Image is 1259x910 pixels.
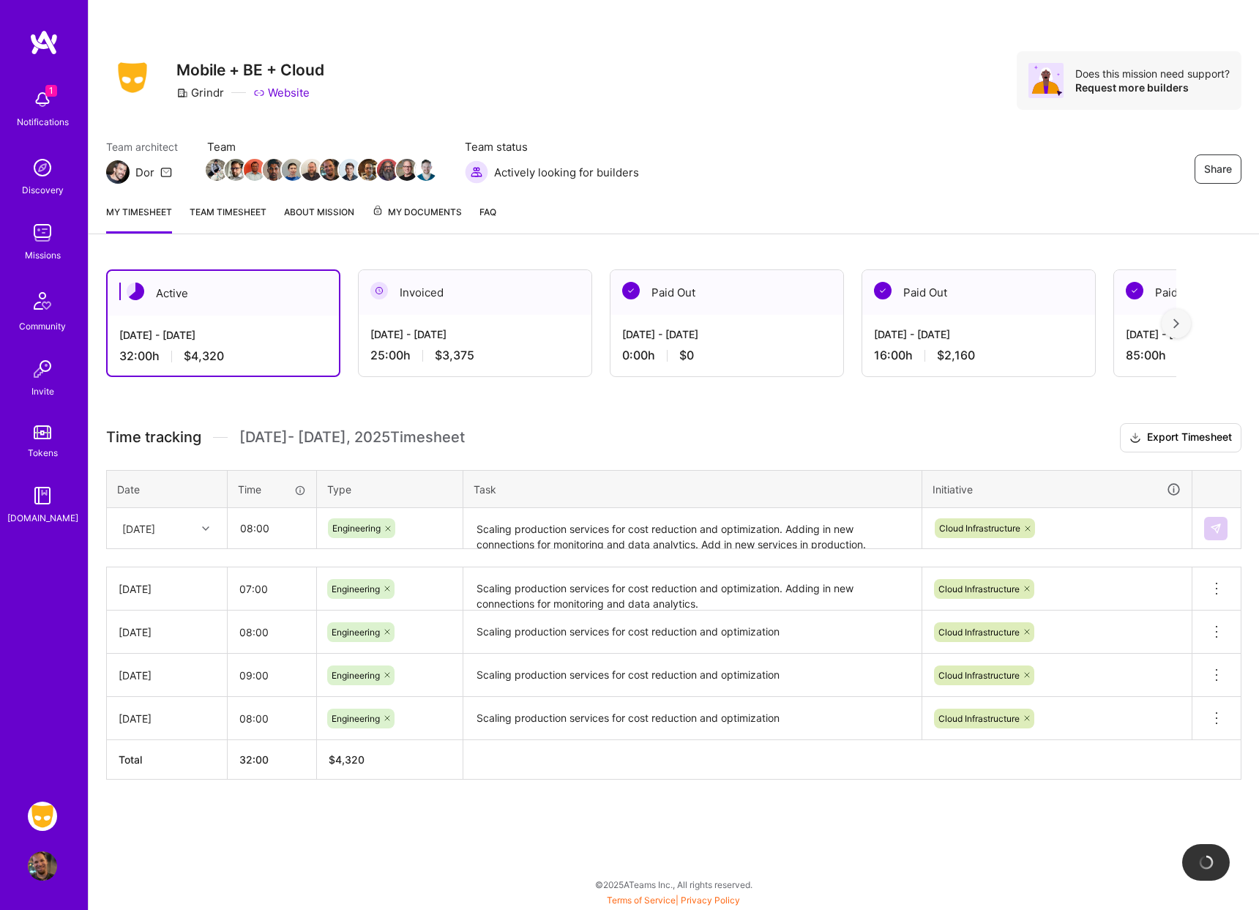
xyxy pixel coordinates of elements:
[1075,81,1230,94] div: Request more builders
[207,139,436,154] span: Team
[176,85,224,100] div: Grindr
[938,583,1020,594] span: Cloud Infrastructure
[332,523,381,534] span: Engineering
[253,85,310,100] a: Website
[284,204,354,234] a: About Mission
[378,157,397,182] a: Team Member Avatar
[301,159,323,181] img: Team Member Avatar
[465,655,920,695] textarea: Scaling production services for cost reduction and optimization
[31,384,54,399] div: Invite
[28,802,57,831] img: Grindr: Mobile + BE + Cloud
[339,159,361,181] img: Team Member Avatar
[938,670,1020,681] span: Cloud Infrastructure
[622,327,832,342] div: [DATE] - [DATE]
[679,348,694,363] span: $0
[17,114,69,130] div: Notifications
[228,740,317,780] th: 32:00
[119,668,215,683] div: [DATE]
[228,699,316,738] input: HH:MM
[245,157,264,182] a: Team Member Avatar
[607,895,740,906] span: |
[202,525,209,532] i: icon Chevron
[938,713,1020,724] span: Cloud Infrastructure
[937,348,975,363] span: $2,160
[463,470,922,508] th: Task
[184,348,224,364] span: $4,320
[359,157,378,182] a: Team Member Avatar
[264,157,283,182] a: Team Member Avatar
[332,583,380,594] span: Engineering
[415,159,437,181] img: Team Member Avatar
[465,698,920,739] textarea: Scaling production services for cost reduction and optimization
[28,354,57,384] img: Invite
[228,570,316,608] input: HH:MM
[283,157,302,182] a: Team Member Avatar
[135,165,154,180] div: Dor
[1126,282,1143,299] img: Paid Out
[370,327,580,342] div: [DATE] - [DATE]
[282,159,304,181] img: Team Member Avatar
[106,204,172,234] a: My timesheet
[190,204,266,234] a: Team timesheet
[24,802,61,831] a: Grindr: Mobile + BE + Cloud
[239,428,465,447] span: [DATE] - [DATE] , 2025 Timesheet
[176,61,324,79] h3: Mobile + BE + Cloud
[106,160,130,184] img: Team Architect
[610,270,843,315] div: Paid Out
[29,29,59,56] img: logo
[28,85,57,114] img: bell
[127,283,144,300] img: Active
[874,282,892,299] img: Paid Out
[226,157,245,182] a: Team Member Avatar
[396,159,418,181] img: Team Member Avatar
[494,165,639,180] span: Actively looking for builders
[465,160,488,184] img: Actively looking for builders
[25,247,61,263] div: Missions
[238,482,306,497] div: Time
[263,159,285,181] img: Team Member Avatar
[119,581,215,597] div: [DATE]
[119,327,327,343] div: [DATE] - [DATE]
[107,740,228,780] th: Total
[317,470,463,508] th: Type
[228,613,316,652] input: HH:MM
[332,713,380,724] span: Engineering
[106,428,201,447] span: Time tracking
[874,327,1083,342] div: [DATE] - [DATE]
[225,159,247,181] img: Team Member Avatar
[465,139,639,154] span: Team status
[176,87,188,99] i: icon CompanyGray
[359,270,591,315] div: Invoiced
[1210,523,1222,534] img: Submit
[7,510,78,526] div: [DOMAIN_NAME]
[28,153,57,182] img: discovery
[45,85,57,97] span: 1
[332,670,380,681] span: Engineering
[1195,154,1241,184] button: Share
[1204,517,1229,540] div: null
[939,523,1020,534] span: Cloud Infrastructure
[370,348,580,363] div: 25:00 h
[465,510,920,548] textarea: Scaling production services for cost reduction and optimization. Adding in new connections for mo...
[435,348,474,363] span: $3,375
[25,283,60,318] img: Community
[1028,63,1064,98] img: Avatar
[119,624,215,640] div: [DATE]
[332,627,380,638] span: Engineering
[28,445,58,460] div: Tokens
[206,159,228,181] img: Team Member Avatar
[244,159,266,181] img: Team Member Avatar
[1195,852,1216,873] img: loading
[107,470,228,508] th: Date
[228,656,316,695] input: HH:MM
[22,182,64,198] div: Discovery
[862,270,1095,315] div: Paid Out
[479,204,496,234] a: FAQ
[681,895,740,906] a: Privacy Policy
[302,157,321,182] a: Team Member Avatar
[28,851,57,881] img: User Avatar
[465,569,920,610] textarea: Scaling production services for cost reduction and optimization. Adding in new connections for mo...
[108,271,339,316] div: Active
[1120,423,1241,452] button: Export Timesheet
[320,159,342,181] img: Team Member Avatar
